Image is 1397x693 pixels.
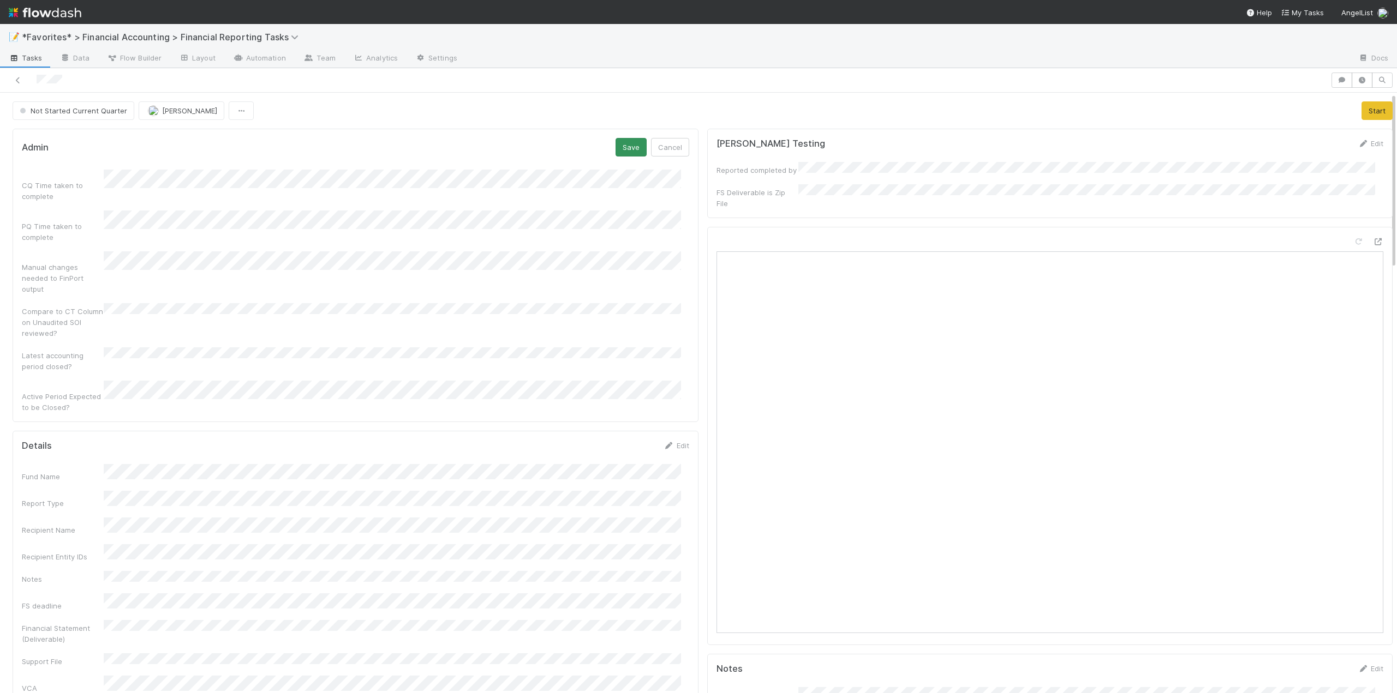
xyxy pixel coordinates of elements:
[22,656,104,667] div: Support File
[1362,101,1393,120] button: Start
[148,105,159,116] img: avatar_d7f67417-030a-43ce-a3ce-a315a3ccfd08.png
[9,52,43,63] span: Tasks
[22,221,104,243] div: PQ Time taken to complete
[162,106,217,115] span: [PERSON_NAME]
[1350,50,1397,68] a: Docs
[224,50,295,68] a: Automation
[22,32,304,43] span: *Favorites* > Financial Accounting > Financial Reporting Tasks
[1246,7,1272,18] div: Help
[22,574,104,584] div: Notes
[717,664,743,674] h5: Notes
[17,106,127,115] span: Not Started Current Quarter
[22,262,104,294] div: Manual changes needed to FinPort output
[170,50,224,68] a: Layout
[9,32,20,41] span: 📝
[22,306,104,339] div: Compare to CT Column on Unaudited SOI reviewed?
[22,441,52,451] h5: Details
[22,142,49,153] h5: Admin
[1341,8,1373,17] span: AngelList
[22,623,104,644] div: Financial Statement (Deliverable)
[344,50,407,68] a: Analytics
[1377,8,1388,19] img: avatar_705f3a58-2659-4f93-91ad-7a5be837418b.png
[13,101,134,120] button: Not Started Current Quarter
[22,350,104,372] div: Latest accounting period closed?
[107,52,162,63] span: Flow Builder
[717,165,798,176] div: Reported completed by
[51,50,98,68] a: Data
[717,138,825,149] h5: [PERSON_NAME] Testing
[22,180,104,202] div: CQ Time taken to complete
[616,138,647,156] button: Save
[1281,8,1324,17] span: My Tasks
[22,551,104,562] div: Recipient Entity IDs
[664,441,689,450] a: Edit
[651,138,689,156] button: Cancel
[22,471,104,482] div: Fund Name
[139,101,224,120] button: [PERSON_NAME]
[22,600,104,611] div: FS deadline
[1358,139,1383,148] a: Edit
[98,50,170,68] a: Flow Builder
[295,50,344,68] a: Team
[717,187,798,209] div: FS Deliverable is Zip File
[407,50,466,68] a: Settings
[22,498,104,509] div: Report Type
[22,391,104,413] div: Active Period Expected to be Closed?
[22,525,104,535] div: Recipient Name
[1281,7,1324,18] a: My Tasks
[9,3,81,22] img: logo-inverted-e16ddd16eac7371096b0.svg
[1358,664,1383,673] a: Edit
